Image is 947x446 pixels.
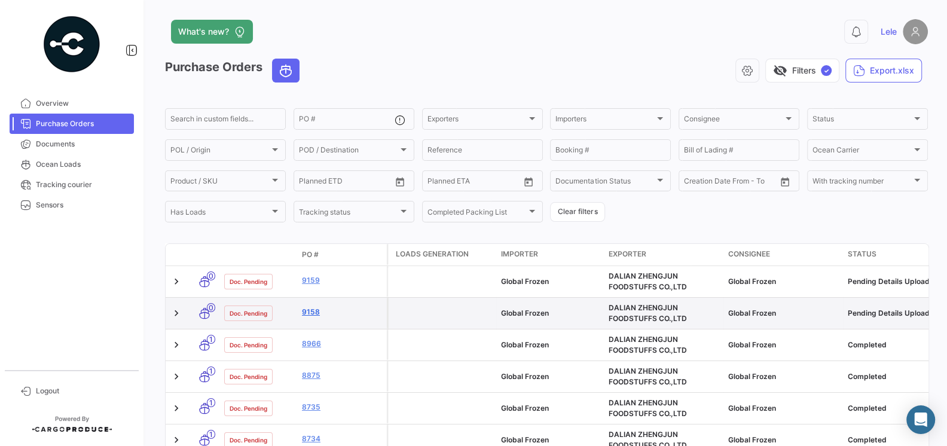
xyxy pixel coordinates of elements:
button: What's new? [171,20,253,44]
span: 1 [207,335,215,344]
span: Doc. Pending [230,308,267,318]
datatable-header-cell: PO # [297,245,387,265]
a: Expand/Collapse Row [170,307,182,319]
span: Global Frozen [728,404,776,413]
span: 1 [207,430,215,439]
img: placeholder-user.png [903,19,928,44]
a: Tracking courier [10,175,134,195]
a: Ocean Loads [10,154,134,175]
datatable-header-cell: Transport mode [190,250,219,259]
datatable-header-cell: Exporter [604,244,723,265]
span: Ocean Loads [36,159,129,170]
span: Status [848,249,876,259]
span: What's new? [178,26,229,38]
a: Documents [10,134,134,154]
a: Sensors [10,195,134,215]
span: DALIAN ZHENGJUN FOODSTUFFS CO.,LTD [609,271,687,291]
a: Overview [10,93,134,114]
span: Global Frozen [501,404,549,413]
span: Global Frozen [728,372,776,381]
a: Expand/Collapse Row [170,402,182,414]
a: Expand/Collapse Row [170,434,182,446]
span: DALIAN ZHENGJUN FOODSTUFFS CO.,LTD [609,366,687,386]
input: From [427,179,444,187]
span: Global Frozen [728,277,776,286]
input: To [453,179,496,187]
input: To [709,179,753,187]
a: 9158 [302,307,382,317]
a: Expand/Collapse Row [170,276,182,288]
span: Ocean Carrier [812,148,912,156]
datatable-header-cell: Consignee [723,244,843,265]
span: Doc. Pending [230,372,267,381]
span: Global Frozen [728,435,776,444]
span: Loads generation [396,249,469,259]
span: 0 [207,303,215,312]
span: Doc. Pending [230,340,267,350]
span: Tracking status [299,209,398,218]
datatable-header-cell: Loads generation [389,244,496,265]
span: Product / SKU [170,179,270,187]
span: Sensors [36,200,129,210]
input: To [324,179,368,187]
button: Open calendar [520,173,537,191]
span: Global Frozen [501,372,549,381]
a: 9159 [302,275,382,286]
span: Importer [501,249,538,259]
button: visibility_offFilters✓ [765,59,839,83]
span: PO # [302,249,319,260]
span: Doc. Pending [230,435,267,445]
span: ✓ [821,65,832,76]
span: Completed Packing List [427,209,527,218]
div: Abrir Intercom Messenger [906,405,935,434]
span: DALIAN ZHENGJUN FOODSTUFFS CO.,LTD [609,303,687,323]
a: Expand/Collapse Row [170,371,182,383]
span: Doc. Pending [230,277,267,286]
span: Purchase Orders [36,118,129,129]
span: Exporter [609,249,646,259]
span: DALIAN ZHENGJUN FOODSTUFFS CO.,LTD [609,335,687,355]
span: Documents [36,139,129,149]
span: Documentation Status [555,179,655,187]
span: Importers [555,117,655,125]
button: Open calendar [776,173,794,191]
span: Global Frozen [501,340,549,349]
button: Clear filters [550,202,605,222]
span: Global Frozen [501,435,549,444]
a: Purchase Orders [10,114,134,134]
span: Global Frozen [501,277,549,286]
span: 1 [207,398,215,407]
input: From [684,179,701,187]
span: POD / Destination [299,148,398,156]
span: Has Loads [170,209,270,218]
span: Doc. Pending [230,404,267,413]
span: Status [812,117,912,125]
span: 0 [207,271,215,280]
span: DALIAN ZHENGJUN FOODSTUFFS CO.,LTD [609,398,687,418]
span: visibility_off [773,63,787,78]
span: With tracking number [812,179,912,187]
a: Expand/Collapse Row [170,339,182,351]
span: 1 [207,366,215,375]
span: Consignee [684,117,783,125]
datatable-header-cell: Importer [496,244,604,265]
span: Global Frozen [501,308,549,317]
button: Open calendar [391,173,409,191]
button: Ocean [273,59,299,82]
span: Overview [36,98,129,109]
button: Export.xlsx [845,59,922,83]
span: Consignee [728,249,770,259]
a: 8734 [302,433,382,444]
span: Logout [36,386,129,396]
a: 8735 [302,402,382,413]
a: 8875 [302,370,382,381]
a: 8966 [302,338,382,349]
span: Tracking courier [36,179,129,190]
span: Lele [881,26,897,38]
input: From [299,179,316,187]
span: POL / Origin [170,148,270,156]
span: Global Frozen [728,340,776,349]
span: Exporters [427,117,527,125]
img: powered-by.png [42,14,102,74]
span: Global Frozen [728,308,776,317]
